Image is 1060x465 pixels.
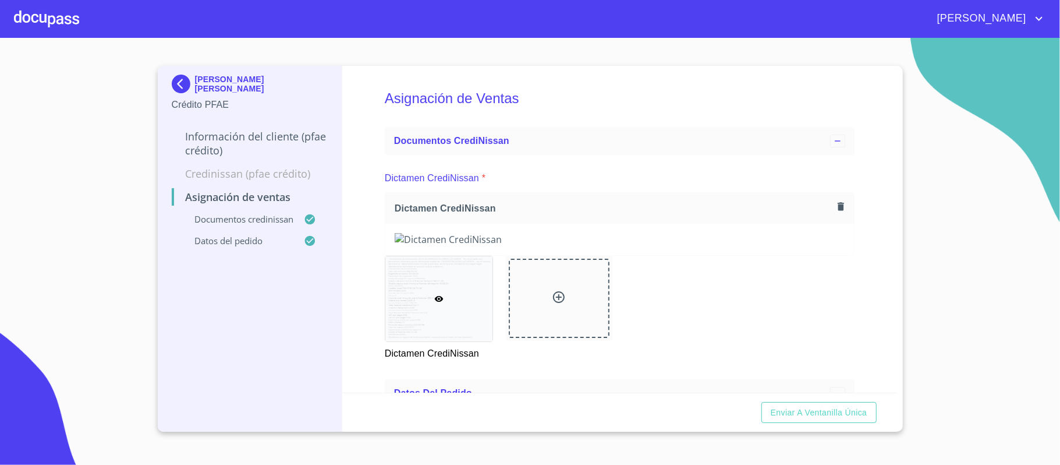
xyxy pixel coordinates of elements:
span: Datos del pedido [394,388,472,398]
p: Dictamen CrediNissan [385,171,479,185]
img: Docupass spot blue [172,75,195,93]
p: Crédito PFAE [172,98,328,112]
p: Documentos CrediNissan [172,213,304,225]
p: Credinissan (PFAE crédito) [172,167,328,181]
div: Documentos CrediNissan [385,127,855,155]
span: Enviar a Ventanilla única [771,406,867,420]
button: account of current user [928,9,1046,28]
p: Asignación de Ventas [172,190,328,204]
p: Datos del pedido [172,235,304,246]
div: [PERSON_NAME] [PERSON_NAME] [172,75,328,98]
h5: Asignación de Ventas [385,75,855,122]
span: Documentos CrediNissan [394,136,509,146]
img: Dictamen CrediNissan [395,233,845,246]
p: Información del cliente (PFAE crédito) [172,129,328,157]
span: [PERSON_NAME] [928,9,1032,28]
div: Datos del pedido [385,379,855,407]
p: [PERSON_NAME] [PERSON_NAME] [195,75,328,93]
span: Dictamen CrediNissan [395,202,834,214]
button: Enviar a Ventanilla única [761,402,877,424]
p: Dictamen CrediNissan [385,342,492,361]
